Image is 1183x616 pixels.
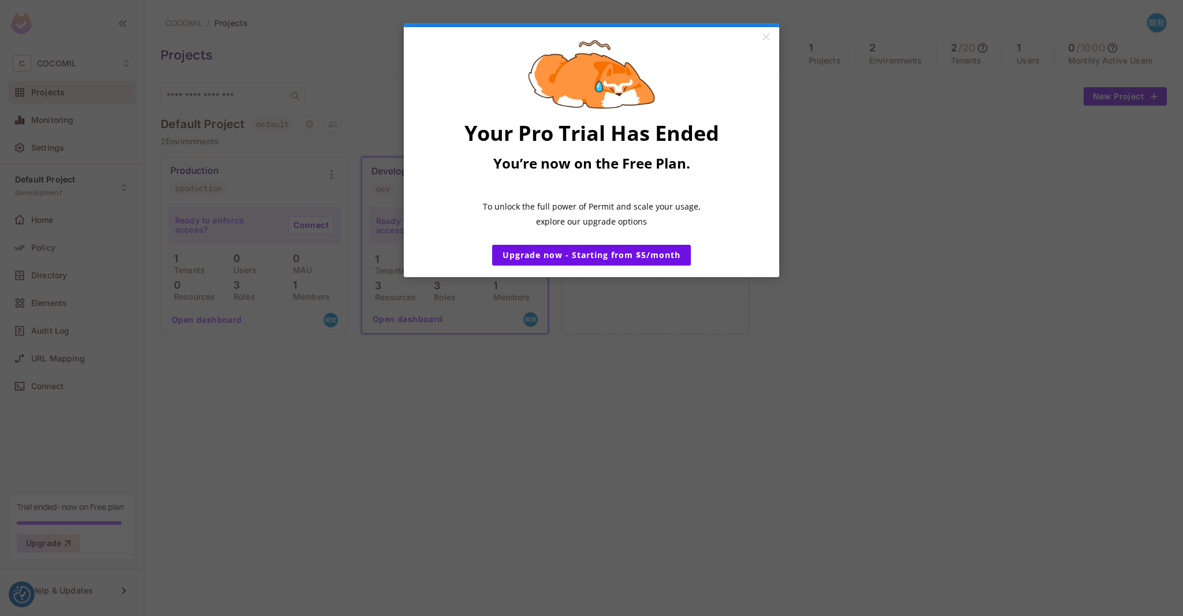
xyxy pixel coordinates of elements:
[464,119,719,147] span: Your Pro Trial Has Ended
[756,27,776,48] a: Close modal
[492,245,691,266] a: Upgrade now - Starting from $5/month
[435,178,748,191] p: ​
[493,154,690,173] span: You’re now on the Free Plan.
[536,216,647,227] span: explore our upgrade options
[483,201,701,212] span: To unlock the full power of Permit and scale your usage,
[404,23,779,27] div: current step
